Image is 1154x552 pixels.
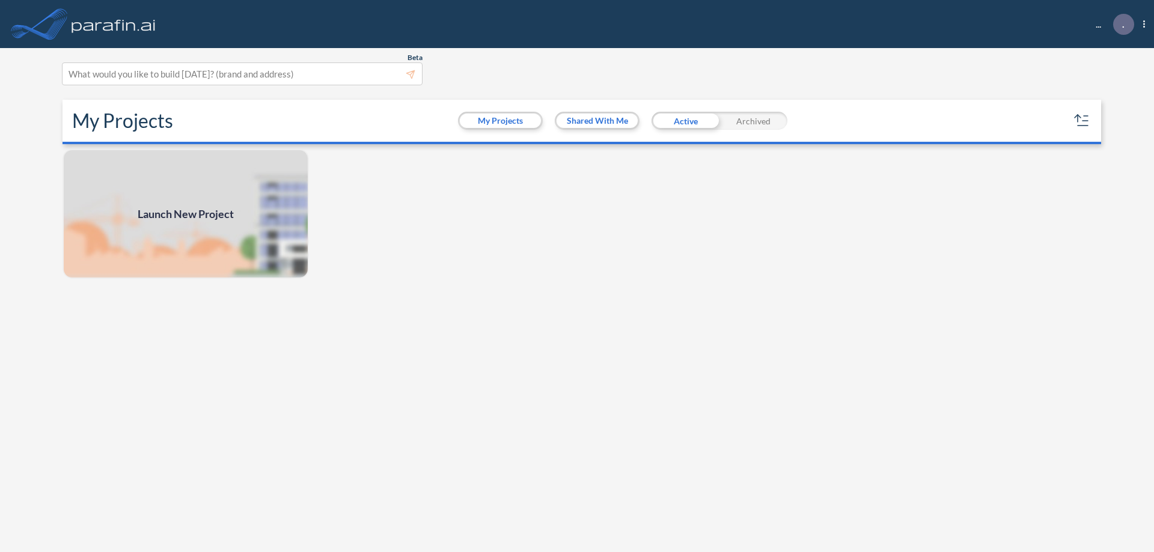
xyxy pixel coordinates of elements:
[63,149,309,279] img: add
[1072,111,1091,130] button: sort
[460,114,541,128] button: My Projects
[719,112,787,130] div: Archived
[557,114,638,128] button: Shared With Me
[1122,19,1125,29] p: .
[69,12,158,36] img: logo
[138,206,234,222] span: Launch New Project
[72,109,173,132] h2: My Projects
[408,53,423,62] span: Beta
[652,112,719,130] div: Active
[1078,14,1145,35] div: ...
[63,149,309,279] a: Launch New Project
